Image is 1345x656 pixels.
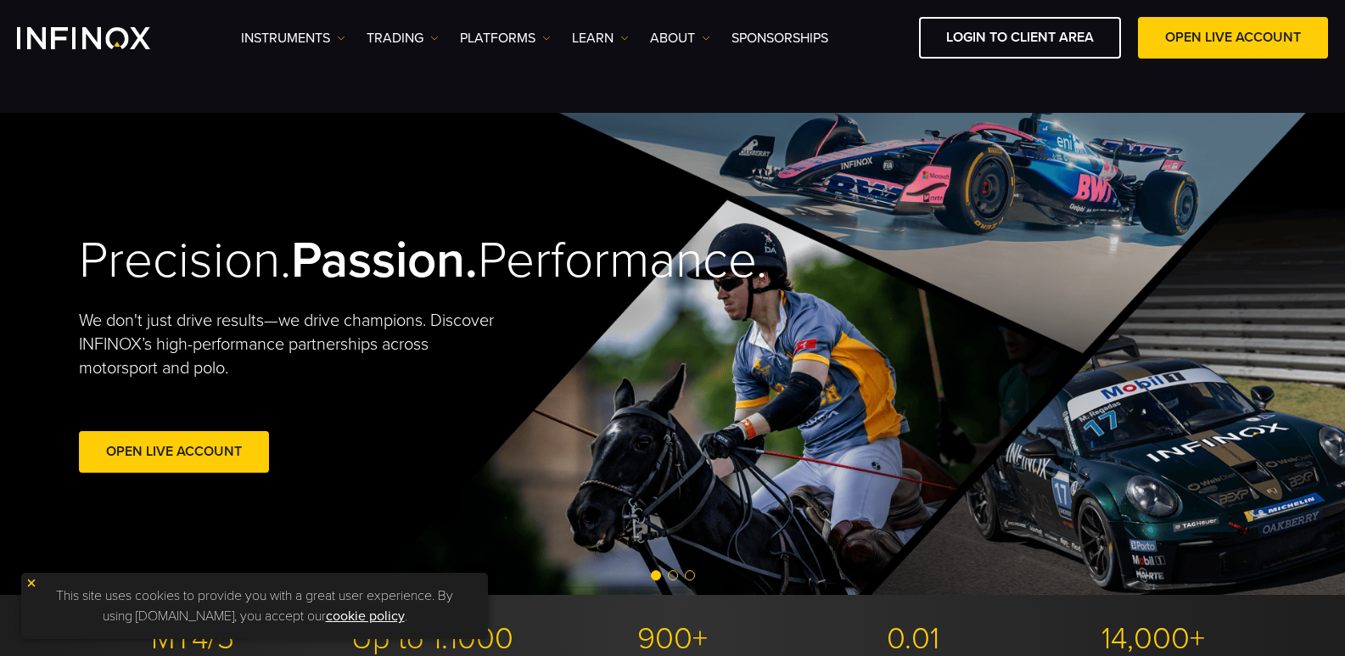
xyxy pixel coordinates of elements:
[731,28,828,48] a: SPONSORSHIPS
[326,608,405,625] a: cookie policy
[30,581,479,631] p: This site uses cookies to provide you with a great user experience. By using [DOMAIN_NAME], you a...
[572,28,629,48] a: Learn
[1138,17,1328,59] a: OPEN LIVE ACCOUNT
[79,431,269,473] a: Open Live Account
[650,28,710,48] a: ABOUT
[241,28,345,48] a: Instruments
[367,28,439,48] a: TRADING
[919,17,1121,59] a: LOGIN TO CLIENT AREA
[79,230,614,292] h2: Precision. Performance.
[668,570,678,580] span: Go to slide 2
[291,230,478,291] strong: Passion.
[685,570,695,580] span: Go to slide 3
[651,570,661,580] span: Go to slide 1
[17,27,190,49] a: INFINOX Logo
[25,577,37,589] img: yellow close icon
[79,309,507,380] p: We don't just drive results—we drive champions. Discover INFINOX’s high-performance partnerships ...
[460,28,551,48] a: PLATFORMS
